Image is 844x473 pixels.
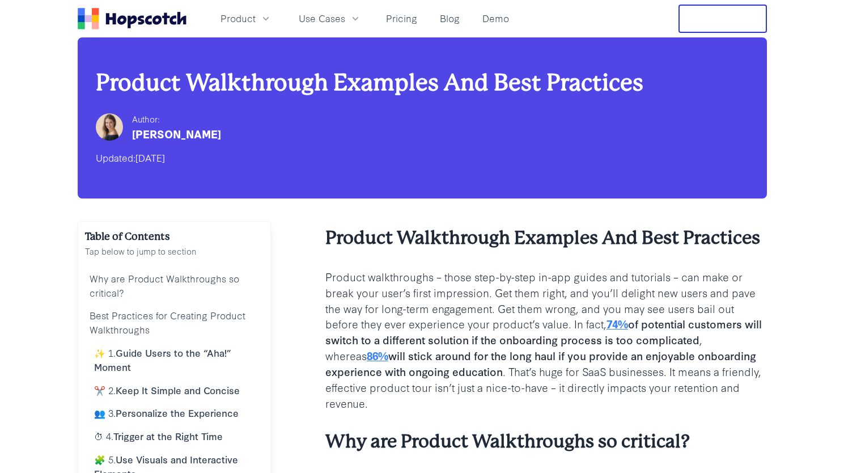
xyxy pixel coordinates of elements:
[85,267,264,305] a: Why are Product Walkthroughs so critical?
[85,229,264,244] h2: Table of Contents
[85,244,264,258] p: Tap below to jump to section
[325,316,762,347] b: of potential customers will switch to a different solution if the onboarding process is too compl...
[678,5,767,33] button: Free Trial
[116,406,239,419] b: Personalize the Experience
[96,149,749,167] div: Updated:
[116,383,240,396] b: Keep It Simple and Concise
[435,9,464,28] a: Blog
[85,379,264,402] a: ✂️ 2.Keep It Simple and Concise
[96,69,749,96] h1: Product Walkthrough Examples And Best Practices
[325,348,756,379] b: will stick around for the long haul if you provide an enjoyable onboarding experience with ongoin...
[381,9,422,28] a: Pricing
[132,126,221,142] div: [PERSON_NAME]
[94,346,231,373] b: Guide Users to the “Aha!” Moment
[292,9,368,28] button: Use Cases
[478,9,514,28] a: Demo
[299,11,345,26] span: Use Cases
[214,9,278,28] button: Product
[325,227,760,248] b: Product Walkthrough Examples And Best Practices
[85,341,264,379] a: ✨ 1.Guide Users to the “Aha!” Moment
[325,429,767,454] h3: Why are Product Walkthroughs so critical?
[96,113,123,141] img: Hailey Friedman
[367,348,388,363] a: 86%
[607,316,628,331] a: 74%
[85,425,264,448] a: ⏱ 4.Trigger at the Right Time
[220,11,256,26] span: Product
[325,269,767,411] p: Product walkthroughs – those step-by-step in-app guides and tutorials – can make or break your us...
[113,429,223,442] b: Trigger at the Right Time
[85,304,264,341] a: Best Practices for Creating Product Walkthroughs
[135,151,165,164] time: [DATE]
[85,402,264,425] a: 👥 3.Personalize the Experience
[78,8,186,29] a: Home
[132,112,221,126] div: Author:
